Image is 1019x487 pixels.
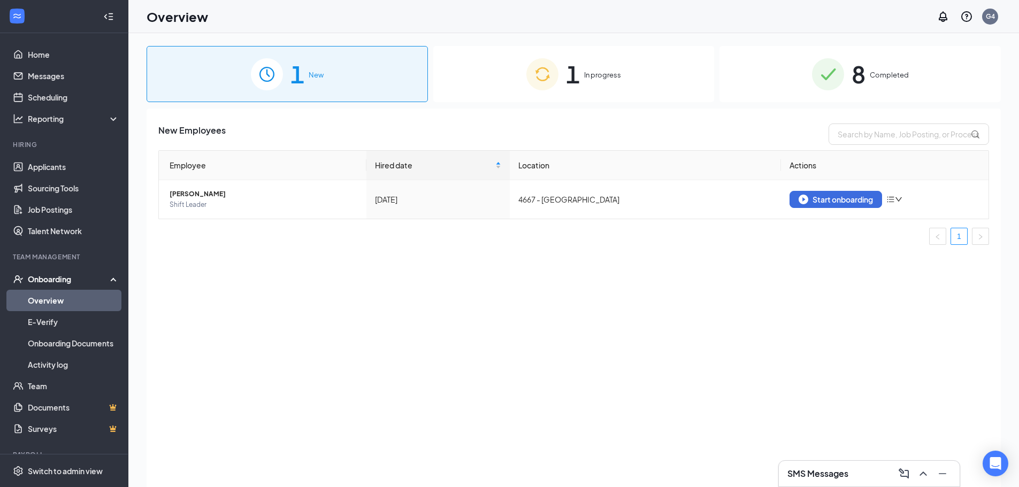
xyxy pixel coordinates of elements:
div: Open Intercom Messenger [983,451,1008,476]
a: SurveysCrown [28,418,119,439]
li: Previous Page [929,228,946,245]
div: Onboarding [28,274,110,284]
span: Completed [870,69,909,80]
a: E-Verify [28,311,119,333]
td: 4667 - [GEOGRAPHIC_DATA] [510,180,781,219]
span: bars [886,195,895,204]
span: left [934,234,941,240]
span: New [309,69,324,80]
svg: WorkstreamLogo [12,11,22,21]
div: Start onboarding [799,195,873,204]
span: 8 [852,56,865,92]
li: 1 [951,228,968,245]
svg: Minimize [936,467,949,480]
input: Search by Name, Job Posting, or Process [829,123,989,145]
a: Home [28,44,119,65]
a: Activity log [28,354,119,375]
button: right [972,228,989,245]
a: Applicants [28,156,119,177]
span: New Employees [158,123,226,145]
svg: ComposeMessage [898,467,910,480]
h3: SMS Messages [787,468,848,480]
a: Onboarding Documents [28,333,119,354]
svg: Collapse [103,11,114,22]
a: Job Postings [28,199,119,220]
li: Next Page [972,228,989,245]
div: Reporting [28,113,120,124]
svg: Analysis [13,113,24,124]
span: Hired date [375,159,493,171]
span: right [977,234,984,240]
div: Payroll [13,450,117,459]
button: Minimize [934,465,951,482]
span: 1 [566,56,580,92]
a: Messages [28,65,119,87]
a: Scheduling [28,87,119,108]
span: down [895,196,902,203]
button: Start onboarding [790,191,882,208]
svg: Settings [13,466,24,476]
div: [DATE] [375,194,501,205]
span: In progress [584,69,621,80]
span: [PERSON_NAME] [170,189,358,199]
svg: QuestionInfo [960,10,973,23]
th: Actions [781,151,989,180]
a: Sourcing Tools [28,177,119,199]
a: DocumentsCrown [28,397,119,418]
div: G4 [986,12,995,21]
button: ComposeMessage [895,465,913,482]
span: Shift Leader [170,199,358,210]
a: 1 [951,228,967,244]
th: Employee [159,151,366,180]
a: Team [28,375,119,397]
a: Overview [28,290,119,311]
span: 1 [290,56,304,92]
div: Hiring [13,140,117,149]
div: Team Management [13,252,117,261]
a: Talent Network [28,220,119,242]
div: Switch to admin view [28,466,103,476]
button: ChevronUp [915,465,932,482]
button: left [929,228,946,245]
h1: Overview [147,7,208,26]
svg: Notifications [937,10,949,23]
th: Location [510,151,781,180]
svg: ChevronUp [917,467,930,480]
svg: UserCheck [13,274,24,284]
